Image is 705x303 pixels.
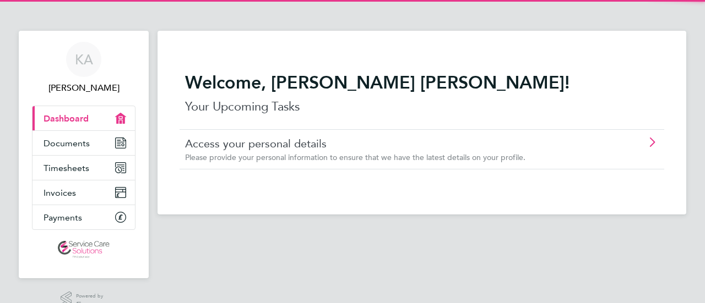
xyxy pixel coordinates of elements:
a: Go to home page [32,241,135,258]
span: Please provide your personal information to ensure that we have the latest details on your profile. [185,152,525,162]
span: Invoices [44,188,76,198]
span: Dashboard [44,113,89,124]
span: Powered by [76,291,107,301]
h2: Welcome, [PERSON_NAME] [PERSON_NAME]! [185,71,659,93]
span: Timesheets [44,163,89,173]
span: KA [75,52,93,67]
nav: Main navigation [19,31,149,278]
a: Invoices [32,180,135,205]
a: Payments [32,205,135,229]
a: Documents [32,131,135,155]
a: KA[PERSON_NAME] [32,42,135,95]
span: Karen Elizabeth Anderson [32,81,135,95]
img: servicecare-logo-retina.png [58,241,110,258]
p: Your Upcoming Tasks [185,98,659,115]
span: Documents [44,138,90,148]
span: Payments [44,212,82,223]
a: Access your personal details [185,136,596,151]
a: Timesheets [32,156,135,180]
a: Dashboard [32,106,135,130]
